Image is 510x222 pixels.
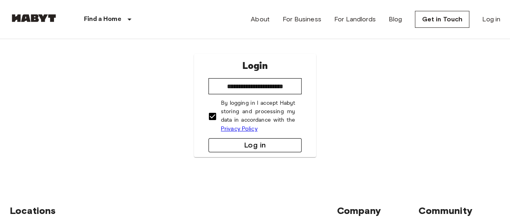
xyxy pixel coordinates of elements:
[221,99,296,133] p: By logging in I accept Habyt storing and processing my data in accordance with the
[337,205,381,216] span: Company
[10,205,56,216] span: Locations
[283,15,321,24] a: For Business
[389,15,402,24] a: Blog
[10,14,58,22] img: Habyt
[251,15,270,24] a: About
[334,15,376,24] a: For Landlords
[221,125,258,132] a: Privacy Policy
[242,59,268,73] p: Login
[84,15,121,24] p: Find a Home
[208,138,302,152] button: Log in
[418,205,472,216] span: Community
[415,11,469,28] a: Get in Touch
[482,15,500,24] a: Log in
